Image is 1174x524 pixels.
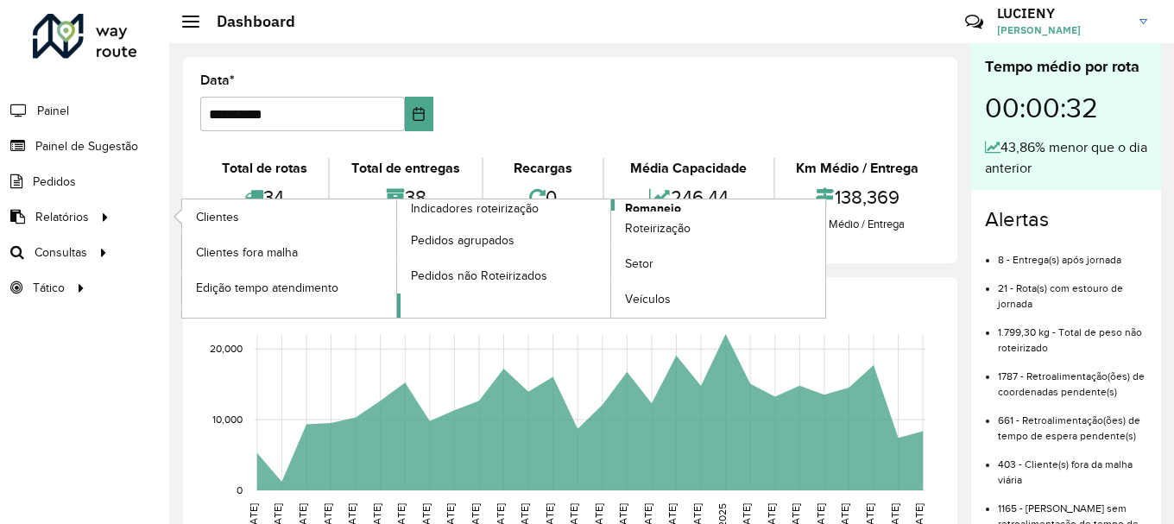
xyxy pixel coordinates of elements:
[212,414,243,425] text: 10,000
[196,243,298,262] span: Clientes fora malha
[397,199,826,318] a: Romaneio
[611,282,825,317] a: Veículos
[411,199,539,218] span: Indicadores roteirização
[780,216,936,233] div: Km Médio / Entrega
[334,179,477,216] div: 38
[200,70,235,91] label: Data
[411,267,547,285] span: Pedidos não Roteirizados
[998,312,1147,356] li: 1.799,30 kg - Total de peso não roteirizado
[985,207,1147,232] h4: Alertas
[196,279,338,297] span: Edição tempo atendimento
[411,231,514,249] span: Pedidos agrupados
[205,158,324,179] div: Total de rotas
[998,444,1147,488] li: 403 - Cliente(s) fora da malha viária
[611,247,825,281] a: Setor
[625,199,681,218] span: Romaneio
[182,199,611,318] a: Indicadores roteirização
[33,279,65,297] span: Tático
[182,270,396,305] a: Edição tempo atendimento
[397,223,611,257] a: Pedidos agrupados
[625,219,691,237] span: Roteirização
[985,55,1147,79] div: Tempo médio por rota
[334,158,477,179] div: Total de entregas
[33,173,76,191] span: Pedidos
[237,484,243,496] text: 0
[625,290,671,308] span: Veículos
[998,356,1147,400] li: 1787 - Retroalimentação(ões) de coordenadas pendente(s)
[397,258,611,293] a: Pedidos não Roteirizados
[998,400,1147,444] li: 661 - Retroalimentação(ões) de tempo de espera pendente(s)
[182,235,396,269] a: Clientes fora malha
[196,208,239,226] span: Clientes
[985,137,1147,179] div: 43,86% menor que o dia anterior
[35,208,89,226] span: Relatórios
[997,5,1127,22] h3: LUCIENY
[405,97,433,131] button: Choose Date
[956,3,993,41] a: Contato Rápido
[182,199,396,234] a: Clientes
[998,268,1147,312] li: 21 - Rota(s) com estouro de jornada
[609,158,768,179] div: Média Capacidade
[37,102,69,120] span: Painel
[205,179,324,216] div: 34
[488,179,598,216] div: 0
[625,255,653,273] span: Setor
[199,12,295,31] h2: Dashboard
[609,179,768,216] div: 246,44
[997,22,1127,38] span: [PERSON_NAME]
[210,343,243,354] text: 20,000
[780,179,936,216] div: 138,369
[998,239,1147,268] li: 8 - Entrega(s) após jornada
[780,158,936,179] div: Km Médio / Entrega
[488,158,598,179] div: Recargas
[985,79,1147,137] div: 00:00:32
[35,243,87,262] span: Consultas
[611,211,825,246] a: Roteirização
[35,137,138,155] span: Painel de Sugestão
